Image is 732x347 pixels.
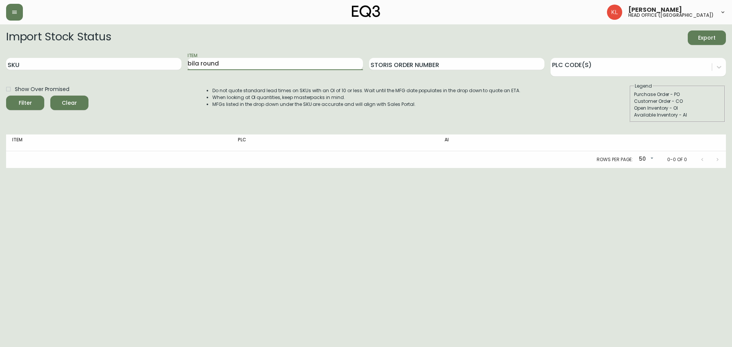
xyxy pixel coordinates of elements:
[212,94,520,101] li: When looking at OI quantities, keep masterpacks in mind.
[6,30,111,45] h2: Import Stock Status
[50,96,88,110] button: Clear
[6,96,44,110] button: Filter
[667,156,687,163] p: 0-0 of 0
[636,153,655,166] div: 50
[634,112,721,118] div: Available Inventory - AI
[688,30,726,45] button: Export
[438,134,603,151] th: AI
[634,105,721,112] div: Open Inventory - OI
[597,156,633,163] p: Rows per page:
[232,134,438,151] th: PLC
[628,7,682,13] span: [PERSON_NAME]
[6,134,232,151] th: Item
[694,33,720,43] span: Export
[352,5,380,18] img: logo
[15,85,69,93] span: Show Over Promised
[634,83,653,90] legend: Legend
[212,101,520,108] li: MFGs listed in the drop down under the SKU are accurate and will align with Sales Portal.
[19,98,32,108] div: Filter
[607,5,622,20] img: 2c0c8aa7421344cf0398c7f872b772b5
[634,91,721,98] div: Purchase Order - PO
[212,87,520,94] li: Do not quote standard lead times on SKUs with an OI of 10 or less. Wait until the MFG date popula...
[634,98,721,105] div: Customer Order - CO
[628,13,714,18] h5: head office ([GEOGRAPHIC_DATA])
[56,98,82,108] span: Clear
